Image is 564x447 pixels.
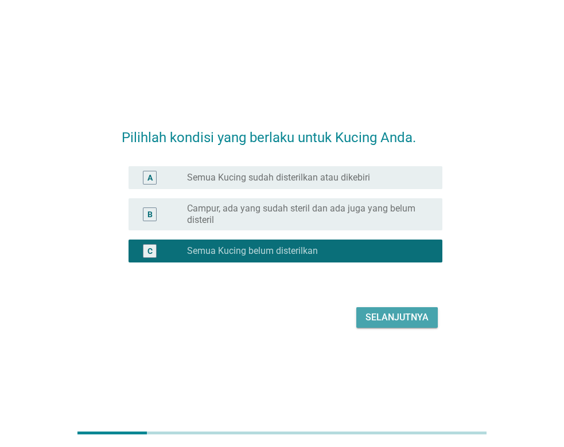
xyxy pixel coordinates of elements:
label: Semua Kucing sudah disterilkan atau dikebiri [187,172,370,183]
button: Selanjutnya [356,307,438,328]
label: Semua Kucing belum disterilkan [187,245,318,257]
div: C [147,245,153,257]
h2: Pilihlah kondisi yang berlaku untuk Kucing Anda. [122,116,442,148]
div: B [147,209,153,221]
label: Campur, ada yang sudah steril dan ada juga yang belum disteril [187,203,424,226]
div: A [147,172,153,184]
div: Selanjutnya [365,311,429,324]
